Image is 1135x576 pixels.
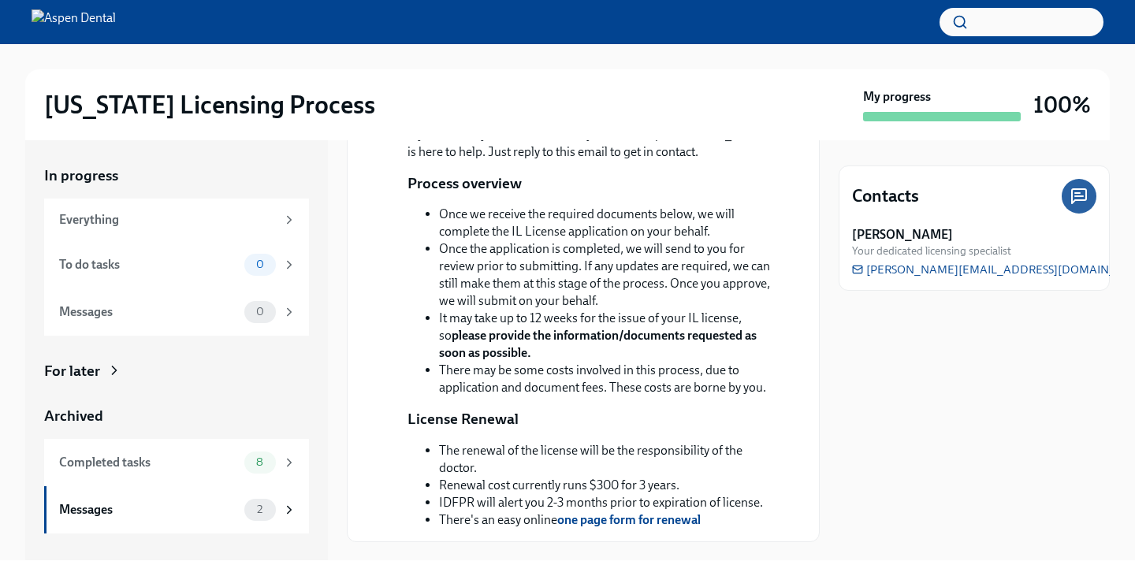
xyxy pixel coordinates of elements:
[439,206,781,240] li: Once we receive the required documents below, we will complete the IL License application on your...
[439,328,757,360] strong: please provide the information/documents requested as soon as possible.
[439,511,781,529] li: There's an easy online
[407,173,522,194] p: Process overview
[44,199,309,241] a: Everything
[59,501,238,518] div: Messages
[59,256,238,273] div: To do tasks
[439,477,781,494] li: Renewal cost currently runs $300 for 3 years.
[44,361,309,381] a: For later
[247,504,272,515] span: 2
[44,241,309,288] a: To do tasks0
[852,226,953,243] strong: [PERSON_NAME]
[59,211,276,229] div: Everything
[59,454,238,471] div: Completed tasks
[852,243,1011,258] span: Your dedicated licensing specialist
[247,306,274,318] span: 0
[439,442,781,477] li: The renewal of the license will be the responsibility of the doctor.
[439,310,781,362] li: It may take up to 12 weeks for the issue of your IL license, so
[439,240,781,310] li: Once the application is completed, we will send to you for review prior to submitting. If any upd...
[439,494,781,511] li: IDFPR will alert you 2-3 months prior to expiration of license.
[247,258,274,270] span: 0
[44,165,309,186] a: In progress
[407,126,781,161] p: If you have any difficulties with any of these steps, [PERSON_NAME] is here to help. Just reply t...
[44,89,375,121] h2: [US_STATE] Licensing Process
[44,361,100,381] div: For later
[557,512,701,527] a: one page form for renewal
[44,439,309,486] a: Completed tasks8
[852,184,919,208] h4: Contacts
[44,486,309,533] a: Messages2
[44,288,309,336] a: Messages0
[44,406,309,426] a: Archived
[439,362,781,396] li: There may be some costs involved in this process, due to application and document fees. These cos...
[1033,91,1091,119] h3: 100%
[247,456,273,468] span: 8
[407,409,519,429] p: License Renewal
[59,303,238,321] div: Messages
[863,88,931,106] strong: My progress
[32,9,116,35] img: Aspen Dental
